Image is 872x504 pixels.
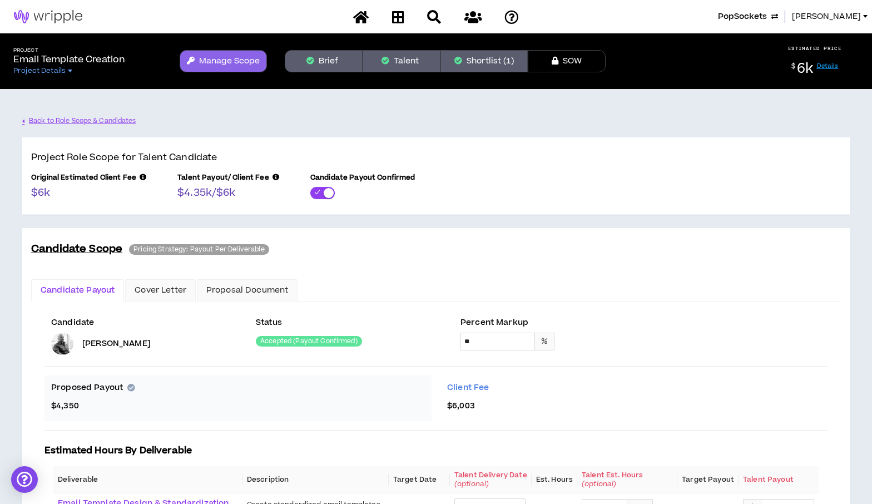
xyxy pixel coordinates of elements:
p: Status [256,317,438,328]
p: Proposed Payout [51,382,135,393]
button: Shortlist (1) [440,50,528,72]
span: Target Payout [682,475,734,485]
div: Candidate Payout [41,284,115,297]
span: Description [247,475,289,485]
p: Percent Markup [460,317,528,328]
span: 6k [797,59,813,78]
span: Candidate Scope [31,241,122,257]
p: Email Template Creation [13,53,125,66]
span: Project Details [13,66,66,75]
h5: Project [13,47,125,53]
sup: Pricing Strategy: Payout Per Deliverable [129,244,269,255]
button: SOW [528,50,606,72]
div: Cover Letter [135,284,186,297]
button: Brief [285,50,363,72]
button: PopSockets [718,11,778,23]
i: (optional) [454,479,489,489]
div: Open Intercom Messenger [11,466,38,493]
span: PopSockets [718,11,767,23]
p: Project Role Scope for Talent Candidate [31,151,841,164]
span: Talent Payout [743,475,794,485]
p: Client Fee [447,382,489,393]
p: $4,350 [51,398,79,414]
span: Talent Delivery Date [454,470,527,480]
p: $6,003 [447,398,475,414]
div: Rick K. [51,333,73,355]
p: Estimated Hours By Deliverable [44,444,828,457]
button: Manage Scope [180,50,267,72]
span: Talent Payout / Client Fee [177,173,269,182]
p: Candidate [51,317,234,328]
a: Back to Role Scope & Candidates [22,111,136,131]
sup: Accepted (Payout Confirmed) [256,336,362,347]
p: $6k [31,185,50,201]
span: Deliverable [58,475,98,485]
span: Target Date [393,475,437,485]
div: Proposal Document [206,284,288,297]
span: Candidate Payout Confirmed [310,173,415,182]
div: % [535,333,554,350]
a: Details [817,62,839,70]
p: $4.35k / $6k [177,185,235,201]
button: Talent [363,50,440,72]
span: check [314,189,320,195]
sup: $ [791,62,795,71]
p: [PERSON_NAME] [82,338,150,349]
span: Original Estimated Client Fee [31,173,136,182]
i: (optional) [582,479,616,489]
span: Talent Est. Hours [582,470,643,480]
span: [PERSON_NAME] [792,11,861,23]
p: ESTIMATED PRICE [788,45,842,52]
span: Est. Hours [536,475,573,485]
